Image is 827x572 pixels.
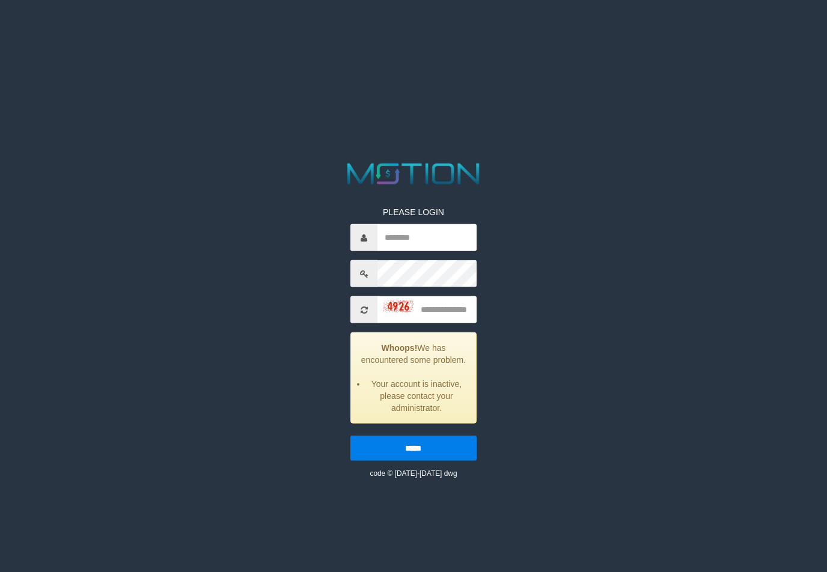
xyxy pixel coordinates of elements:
[381,343,417,353] strong: Whoops!
[350,206,476,218] p: PLEASE LOGIN
[383,300,413,312] img: captcha
[350,332,476,424] div: We has encountered some problem.
[366,378,466,414] li: Your account is inactive, please contact your administrator.
[370,469,457,478] small: code © [DATE]-[DATE] dwg
[341,160,486,188] img: MOTION_logo.png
